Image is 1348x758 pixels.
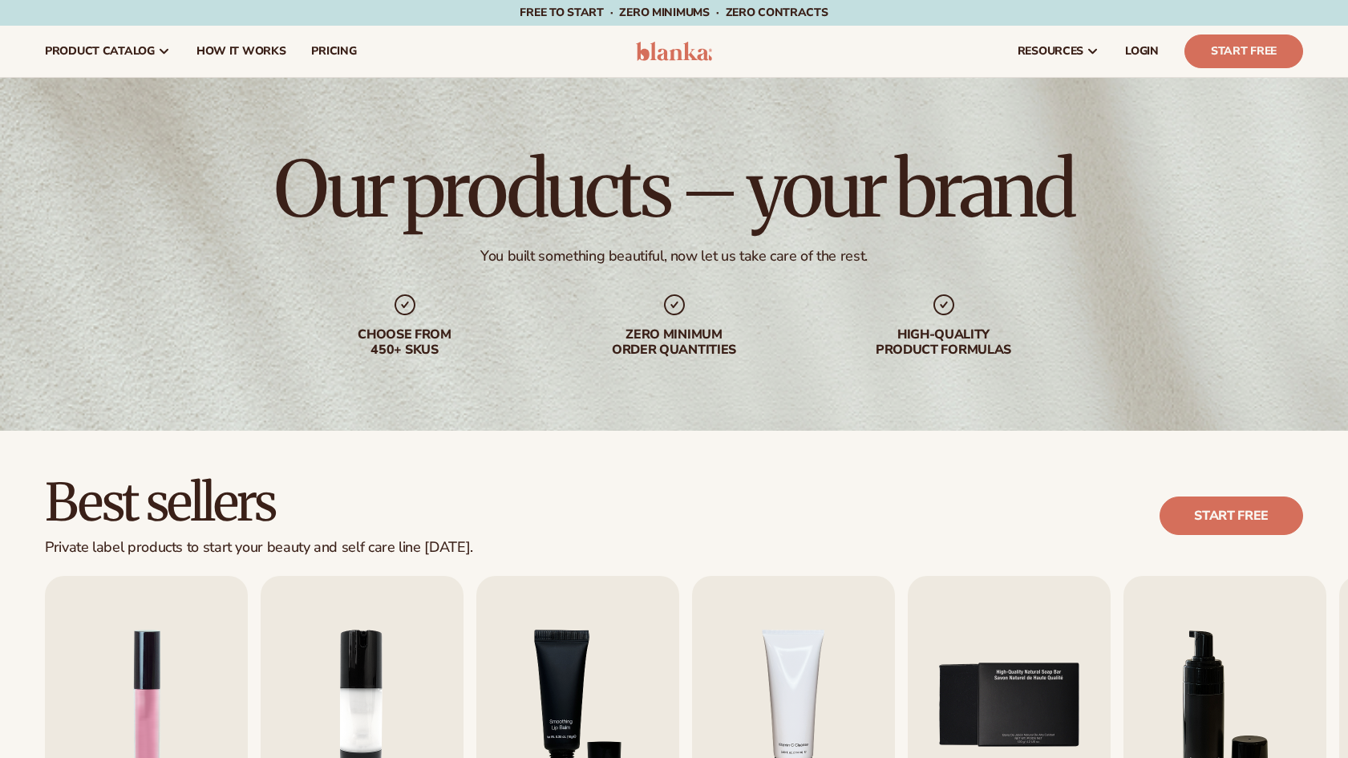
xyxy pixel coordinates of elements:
h2: Best sellers [45,476,473,529]
img: logo [636,42,712,61]
span: How It Works [196,45,286,58]
a: pricing [298,26,369,77]
span: resources [1018,45,1083,58]
div: Zero minimum order quantities [572,327,777,358]
a: LOGIN [1112,26,1172,77]
span: pricing [311,45,356,58]
div: You built something beautiful, now let us take care of the rest. [480,247,868,266]
a: Start free [1160,497,1303,535]
a: How It Works [184,26,299,77]
h1: Our products – your brand [274,151,1073,228]
a: product catalog [32,26,184,77]
div: Private label products to start your beauty and self care line [DATE]. [45,539,473,557]
a: resources [1005,26,1112,77]
span: product catalog [45,45,155,58]
div: High-quality product formulas [841,327,1046,358]
span: Free to start · ZERO minimums · ZERO contracts [520,5,828,20]
div: Choose from 450+ Skus [302,327,508,358]
a: Start Free [1184,34,1303,68]
span: LOGIN [1125,45,1159,58]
